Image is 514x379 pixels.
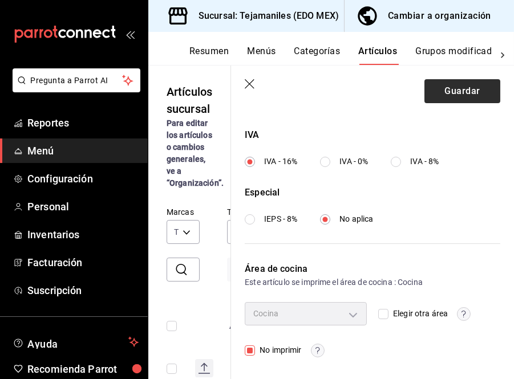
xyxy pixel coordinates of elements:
[424,79,500,103] button: Guardar
[27,255,139,270] span: Facturación
[27,199,139,214] span: Personal
[189,46,229,65] button: Resumen
[27,227,139,242] span: Inventarios
[245,276,500,288] div: Este artículo se imprime el área de cocina : Cocina
[388,308,448,320] span: Elegir otra área
[264,156,297,168] span: IVA - 16%
[27,361,139,377] span: Recomienda Parrot
[245,128,500,142] div: IVA
[222,304,341,341] th: Artículo
[264,213,297,225] span: IEPS - 8%
[167,83,213,117] div: Artículos sucursal
[227,258,290,282] button: Ordenar
[245,262,500,276] div: Área de cocina
[27,171,139,186] span: Configuración
[247,46,276,65] button: Menús
[227,209,326,217] label: Tipo de venta
[27,283,139,298] span: Suscripción
[27,143,139,158] span: Menú
[167,209,200,217] label: Marcas
[294,46,341,65] button: Categorías
[245,302,367,325] div: Cocina
[189,46,491,65] div: navigation tabs
[255,344,301,356] span: No imprimir
[415,46,510,65] button: Grupos modificadores
[8,83,140,95] a: Pregunta a Parrot AI
[193,258,200,281] input: Buscar artículo
[13,68,140,92] button: Pregunta a Parrot AI
[339,156,368,168] span: IVA - 0%
[27,335,124,349] span: Ayuda
[167,119,224,188] strong: Para editar los artículos o cambios generales, ve a “Organización”.
[27,115,139,131] span: Reportes
[126,30,135,39] button: open_drawer_menu
[174,226,179,238] span: Todas las marcas, Sin marca
[358,46,397,65] button: Artículos
[410,156,439,168] span: IVA - 8%
[245,186,500,199] div: Especial
[189,9,339,23] h3: Sucursal: Tejamaniles (EDO MEX)
[31,75,123,87] span: Pregunta a Parrot AI
[339,213,373,225] span: No aplica
[388,8,491,24] div: Cambiar a organización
